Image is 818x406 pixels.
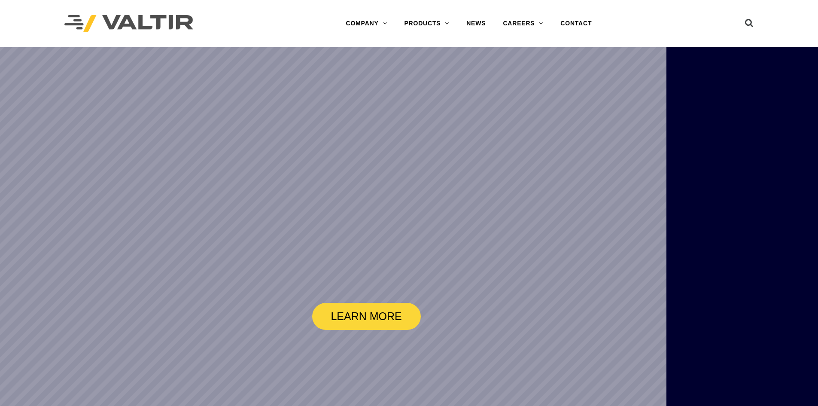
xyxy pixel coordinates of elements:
a: PRODUCTS [395,15,458,32]
a: LEARN MORE [312,303,421,330]
a: CAREERS [494,15,552,32]
a: NEWS [458,15,494,32]
a: COMPANY [337,15,395,32]
img: Valtir [64,15,193,33]
a: CONTACT [552,15,600,32]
